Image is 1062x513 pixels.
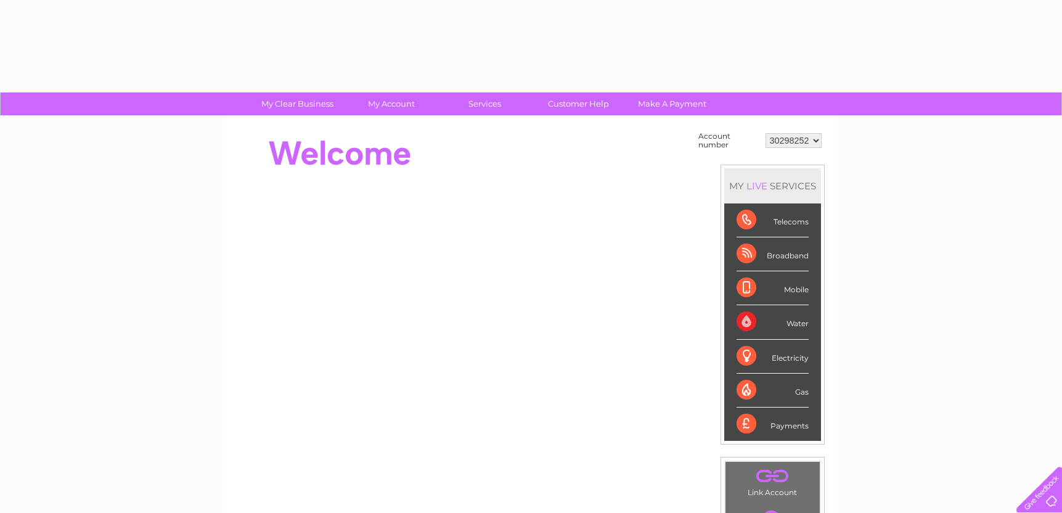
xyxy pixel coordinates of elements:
[725,461,820,500] td: Link Account
[724,168,821,203] div: MY SERVICES
[695,129,762,152] td: Account number
[340,92,442,115] a: My Account
[737,305,809,339] div: Water
[737,408,809,441] div: Payments
[528,92,629,115] a: Customer Help
[729,465,817,486] a: .
[737,374,809,408] div: Gas
[744,180,770,192] div: LIVE
[434,92,536,115] a: Services
[247,92,348,115] a: My Clear Business
[737,340,809,374] div: Electricity
[737,237,809,271] div: Broadband
[737,271,809,305] div: Mobile
[621,92,723,115] a: Make A Payment
[737,203,809,237] div: Telecoms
